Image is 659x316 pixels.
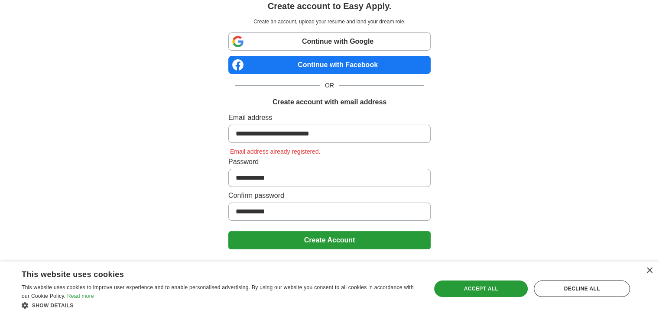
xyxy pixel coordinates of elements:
[434,281,528,297] div: Accept all
[228,190,431,201] label: Confirm password
[67,293,94,299] a: Read more, opens a new window
[228,113,431,123] label: Email address
[534,281,630,297] div: Decline all
[22,284,414,299] span: This website uses cookies to improve user experience and to enable personalised advertising. By u...
[646,268,653,274] div: Close
[228,148,322,155] span: Email address already registered.
[228,157,431,167] label: Password
[228,32,431,51] a: Continue with Google
[320,81,339,90] span: OR
[22,301,419,310] div: Show details
[228,56,431,74] a: Continue with Facebook
[228,231,431,249] button: Create Account
[230,18,429,26] p: Create an account, upload your resume and land your dream role.
[22,267,397,280] div: This website uses cookies
[32,303,74,309] span: Show details
[273,97,386,107] h1: Create account with email address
